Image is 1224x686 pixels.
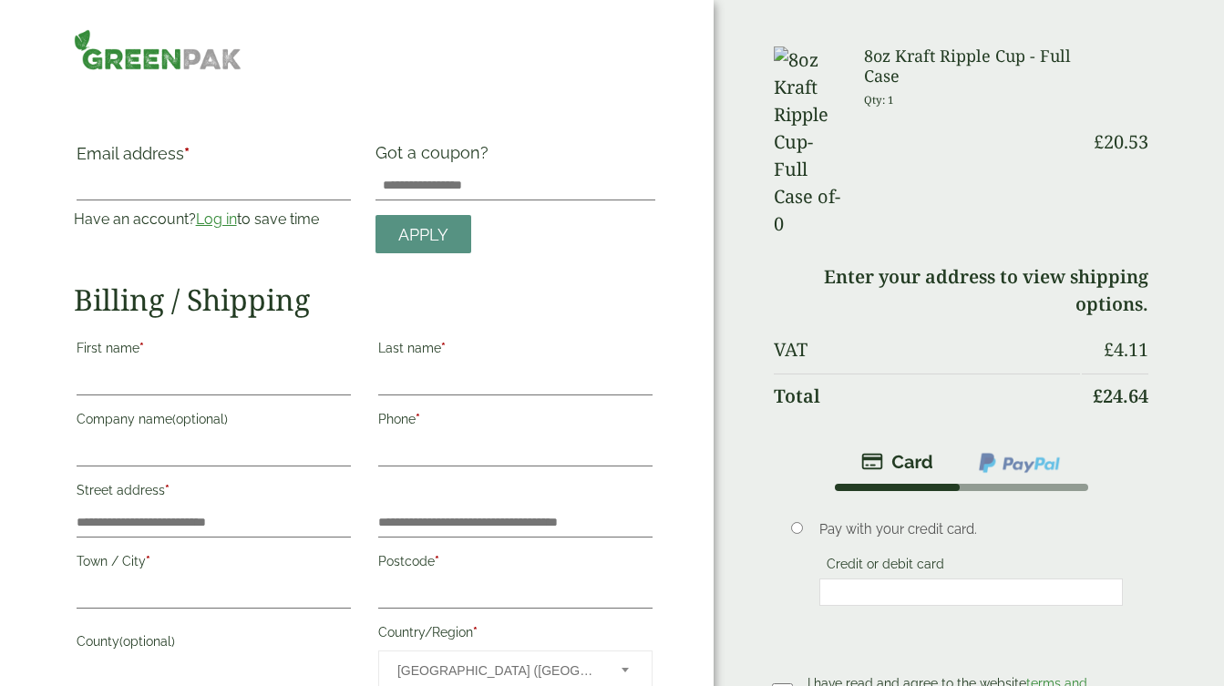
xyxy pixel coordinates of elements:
th: VAT [774,328,1080,372]
label: First name [77,335,351,366]
abbr: required [184,144,190,163]
a: Log in [196,210,237,228]
label: Email address [77,146,351,171]
label: Credit or debit card [819,557,951,577]
img: 8oz Kraft Ripple Cup-Full Case of-0 [774,46,842,238]
span: Apply [398,225,448,245]
td: Enter your address to view shipping options. [774,255,1148,326]
span: £ [1093,384,1103,408]
bdi: 4.11 [1104,337,1148,362]
p: Have an account? to save time [74,209,354,230]
abbr: required [416,412,420,426]
abbr: required [146,554,150,568]
label: Street address [77,477,351,508]
abbr: required [473,625,478,640]
iframe: Secure card payment input frame [825,584,1117,600]
label: Town / City [77,548,351,579]
label: County [77,629,351,660]
span: (optional) [172,412,228,426]
label: Company name [77,406,351,437]
h2: Billing / Shipping [74,282,656,317]
abbr: required [441,341,446,355]
bdi: 20.53 [1094,129,1148,154]
p: Pay with your credit card. [819,519,1123,539]
label: Country/Region [378,619,653,650]
small: Qty: 1 [864,93,894,107]
abbr: required [139,341,144,355]
h3: 8oz Kraft Ripple Cup - Full Case [864,46,1080,86]
a: Apply [375,215,471,254]
label: Phone [378,406,653,437]
label: Postcode [378,548,653,579]
span: (optional) [119,634,175,649]
label: Got a coupon? [375,143,496,171]
span: £ [1094,129,1104,154]
span: £ [1104,337,1114,362]
img: GreenPak Supplies [74,29,242,70]
label: Last name [378,335,653,366]
abbr: required [165,483,170,497]
img: stripe.png [861,451,933,473]
img: ppcp-gateway.png [977,451,1062,475]
bdi: 24.64 [1093,384,1148,408]
abbr: required [435,554,439,568]
th: Total [774,374,1080,418]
